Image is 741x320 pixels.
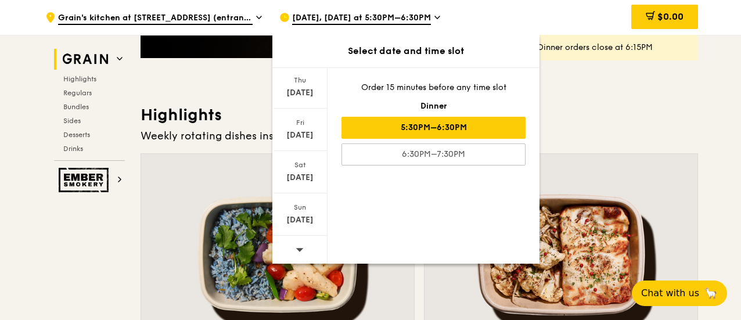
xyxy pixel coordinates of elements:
span: Desserts [63,131,90,139]
div: Sun [274,203,326,212]
img: Ember Smokery web logo [59,168,112,192]
div: Thu [274,75,326,85]
span: Bundles [63,103,89,111]
img: Grain web logo [59,49,112,70]
div: Fri [274,118,326,127]
div: Select date and time slot [272,44,539,58]
span: Regulars [63,89,92,97]
div: Dinner [341,100,526,112]
span: $0.00 [657,11,684,22]
span: Grain's kitchen at [STREET_ADDRESS] (entrance along [PERSON_NAME][GEOGRAPHIC_DATA]) [58,12,253,25]
div: [DATE] [274,130,326,141]
div: [DATE] [274,214,326,226]
div: Order 15 minutes before any time slot [341,82,526,94]
div: [DATE] [274,172,326,184]
span: Drinks [63,145,83,153]
h3: Highlights [141,105,698,125]
span: [DATE], [DATE] at 5:30PM–6:30PM [292,12,431,25]
button: Chat with us🦙 [632,281,727,306]
span: Chat with us [641,286,699,300]
span: Highlights [63,75,96,83]
div: Weekly rotating dishes inspired by flavours from around the world. [141,128,698,144]
div: 6:30PM–7:30PM [341,143,526,166]
div: [DATE] [274,87,326,99]
div: 5:30PM–6:30PM [341,117,526,139]
span: Sides [63,117,81,125]
span: 🦙 [704,286,718,300]
div: Dinner orders close at 6:15PM [538,42,689,53]
div: Sat [274,160,326,170]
